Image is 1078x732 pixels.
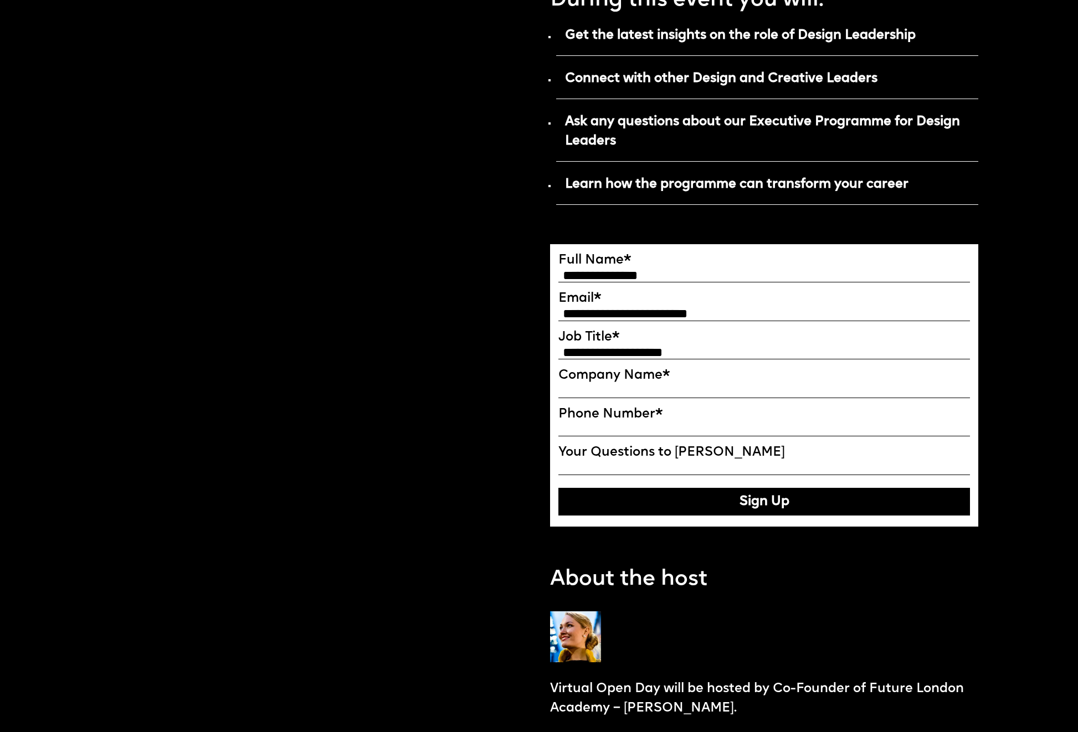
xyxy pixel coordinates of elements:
label: Phone Number* [558,406,970,422]
label: Your Questions to [PERSON_NAME] [558,445,970,460]
strong: Learn how the programme can transform your career [565,178,908,191]
p: About the host [550,564,707,596]
button: Sign Up [558,488,970,516]
label: Company Name [558,368,970,383]
label: Email [558,291,970,306]
strong: Get the latest insights on the role of Design Leadership [565,29,916,42]
label: Job Title [558,329,970,345]
strong: Connect with other Design and Creative Leaders [565,72,877,85]
strong: Ask any questions about our Executive Programme for Design Leaders [565,115,960,148]
label: Full Name [558,252,970,268]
